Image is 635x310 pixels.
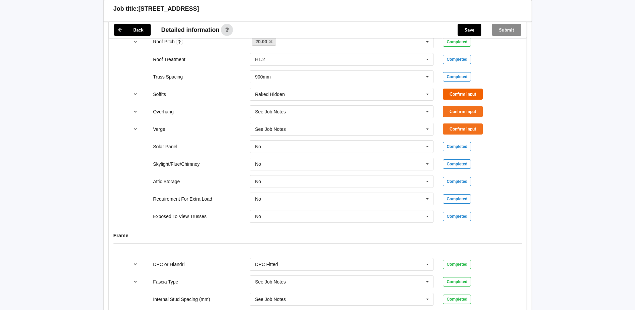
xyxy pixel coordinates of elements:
button: reference-toggle [129,123,142,135]
label: Overhang [153,109,173,114]
button: Confirm input [443,123,483,135]
label: Roof Pitch [153,39,176,44]
button: reference-toggle [129,258,142,270]
h4: Frame [113,232,522,239]
label: Soffits [153,92,166,97]
button: Back [114,24,151,36]
div: Completed [443,260,471,269]
button: reference-toggle [129,88,142,100]
div: Completed [443,295,471,304]
span: Detailed information [161,27,220,33]
div: Completed [443,277,471,287]
div: Completed [443,177,471,186]
label: Solar Panel [153,144,177,149]
div: See Job Notes [255,109,286,114]
label: Fascia Type [153,279,178,285]
label: Verge [153,126,165,132]
div: Completed [443,212,471,221]
button: Confirm input [443,89,483,100]
button: reference-toggle [129,276,142,288]
div: See Job Notes [255,127,286,132]
button: reference-toggle [129,36,142,48]
label: Exposed To View Trusses [153,214,207,219]
div: Completed [443,72,471,82]
button: Confirm input [443,106,483,117]
div: Completed [443,159,471,169]
div: Completed [443,55,471,64]
div: Completed [443,142,471,151]
label: Internal Stud Spacing (mm) [153,297,210,302]
div: DPC Fitted [255,262,278,267]
div: 900mm [255,74,271,79]
label: Skylight/Flue/Chimney [153,161,200,167]
h3: Job title: [113,5,139,13]
button: reference-toggle [129,106,142,118]
div: No [255,162,261,166]
label: Truss Spacing [153,74,183,80]
div: Raked Hidden [255,92,285,97]
label: Roof Treatment [153,57,185,62]
div: Completed [443,194,471,204]
div: No [255,197,261,201]
label: Requirement For Extra Load [153,196,212,202]
div: H1.2 [255,57,265,62]
h3: [STREET_ADDRESS] [139,5,199,13]
a: 20.00 [252,38,276,46]
div: No [255,214,261,219]
div: No [255,144,261,149]
label: DPC or Hiandri [153,262,184,267]
div: See Job Notes [255,279,286,284]
div: See Job Notes [255,297,286,302]
div: No [255,179,261,184]
div: Completed [443,37,471,47]
button: Save [458,24,481,36]
label: Attic Storage [153,179,180,184]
